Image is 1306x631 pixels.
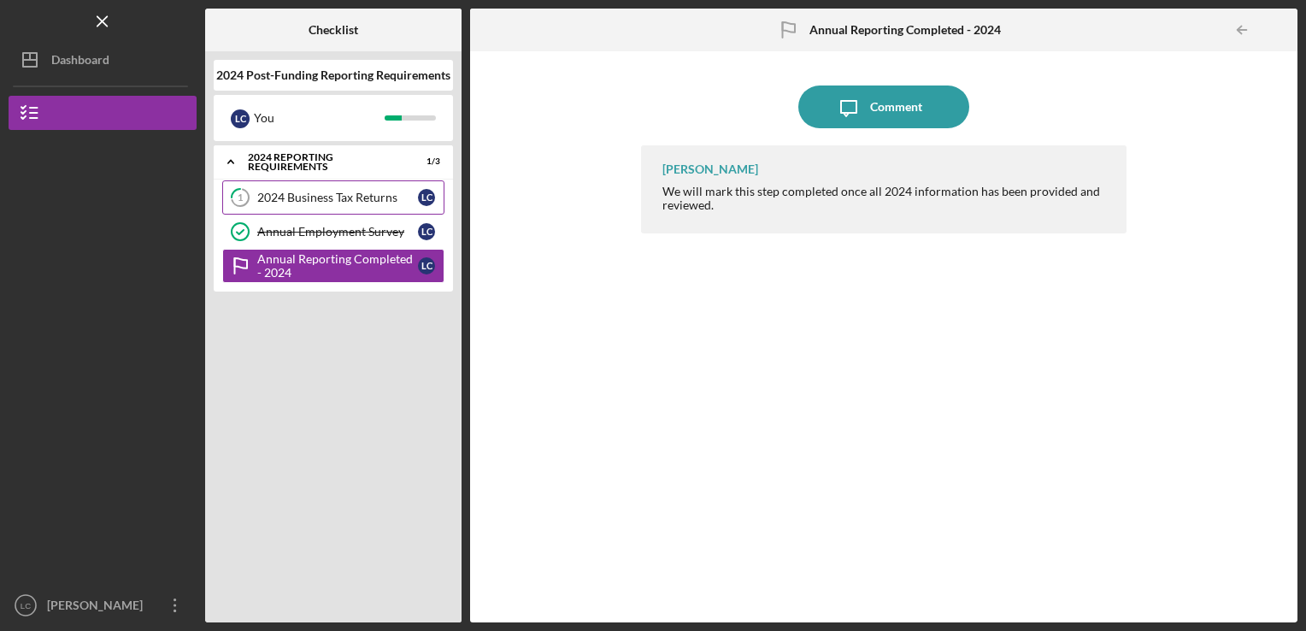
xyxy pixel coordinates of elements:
[257,191,418,204] div: 2024 Business Tax Returns
[43,588,154,627] div: [PERSON_NAME]
[231,109,250,128] div: L C
[418,257,435,274] div: L C
[9,588,197,622] button: LC[PERSON_NAME]
[9,43,197,77] button: Dashboard
[809,23,1001,37] b: Annual Reporting Completed - 2024
[216,68,450,82] b: 2024 Post-Funding Reporting Requirements
[409,156,440,167] div: 1 / 3
[418,223,435,240] div: L C
[257,252,418,280] div: Annual Reporting Completed - 2024
[222,249,444,283] a: Annual Reporting Completed - 2024LC
[662,185,1110,212] div: We will mark this step completed once all 2024 information has been provided and reviewed.
[257,225,418,239] div: Annual Employment Survey
[248,152,397,172] div: 2024 Reporting Requirements
[238,192,243,203] tspan: 1
[662,162,758,176] div: [PERSON_NAME]
[798,86,969,128] button: Comment
[222,215,444,249] a: Annual Employment SurveyLC
[51,43,109,81] div: Dashboard
[222,180,444,215] a: 12024 Business Tax ReturnsLC
[418,189,435,206] div: L C
[309,23,358,37] b: Checklist
[870,86,922,128] div: Comment
[21,601,31,610] text: LC
[254,103,385,133] div: You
